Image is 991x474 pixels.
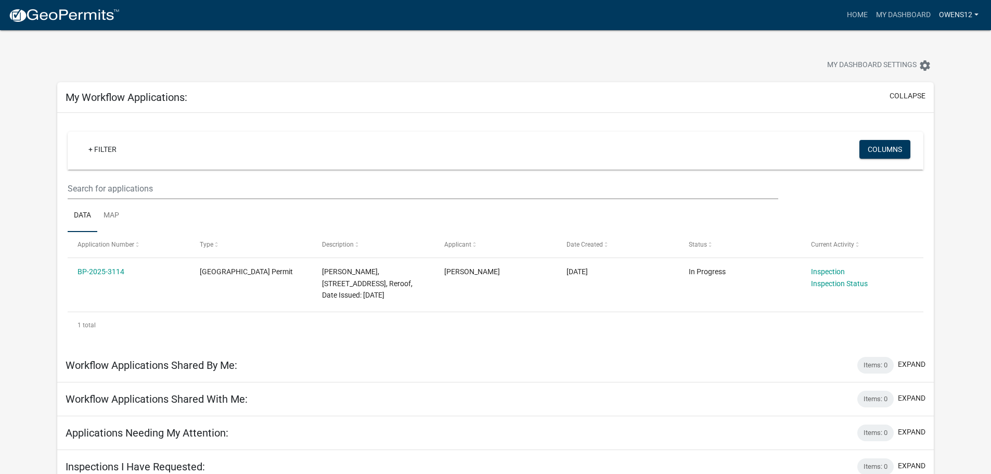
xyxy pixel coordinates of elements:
[801,232,923,257] datatable-header-cell: Current Activity
[68,199,97,233] a: Data
[200,267,293,276] span: Isanti County Building Permit
[68,312,923,338] div: 1 total
[811,241,854,248] span: Current Activity
[97,199,125,233] a: Map
[66,393,248,405] h5: Workflow Applications Shared With Me:
[689,267,726,276] span: In Progress
[66,359,237,371] h5: Workflow Applications Shared By Me:
[898,427,925,438] button: expand
[898,393,925,404] button: expand
[557,232,679,257] datatable-header-cell: Date Created
[66,91,187,104] h5: My Workflow Applications:
[322,267,413,300] span: JAMES OWENS, 26315 ROANOKE ST NW, Reroof, Date Issued: 04/30/2025
[434,232,557,257] datatable-header-cell: Applicant
[66,427,228,439] h5: Applications Needing My Attention:
[66,460,205,473] h5: Inspections I Have Requested:
[444,241,471,248] span: Applicant
[811,267,845,276] a: Inspection
[57,113,934,349] div: collapse
[444,267,500,276] span: James Owens
[898,460,925,471] button: expand
[78,267,124,276] a: BP-2025-3114
[322,241,354,248] span: Description
[898,359,925,370] button: expand
[843,5,872,25] a: Home
[567,267,588,276] span: 04/29/2025
[678,232,801,257] datatable-header-cell: Status
[857,425,894,441] div: Items: 0
[859,140,910,159] button: Columns
[919,59,931,72] i: settings
[190,232,312,257] datatable-header-cell: Type
[68,178,778,199] input: Search for applications
[872,5,935,25] a: My Dashboard
[68,232,190,257] datatable-header-cell: Application Number
[890,91,925,101] button: collapse
[80,140,125,159] a: + Filter
[935,5,983,25] a: owens12
[857,391,894,407] div: Items: 0
[819,55,939,75] button: My Dashboard Settingssettings
[827,59,917,72] span: My Dashboard Settings
[811,279,868,288] a: Inspection Status
[857,357,894,374] div: Items: 0
[78,241,134,248] span: Application Number
[312,232,434,257] datatable-header-cell: Description
[689,241,707,248] span: Status
[200,241,213,248] span: Type
[567,241,603,248] span: Date Created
